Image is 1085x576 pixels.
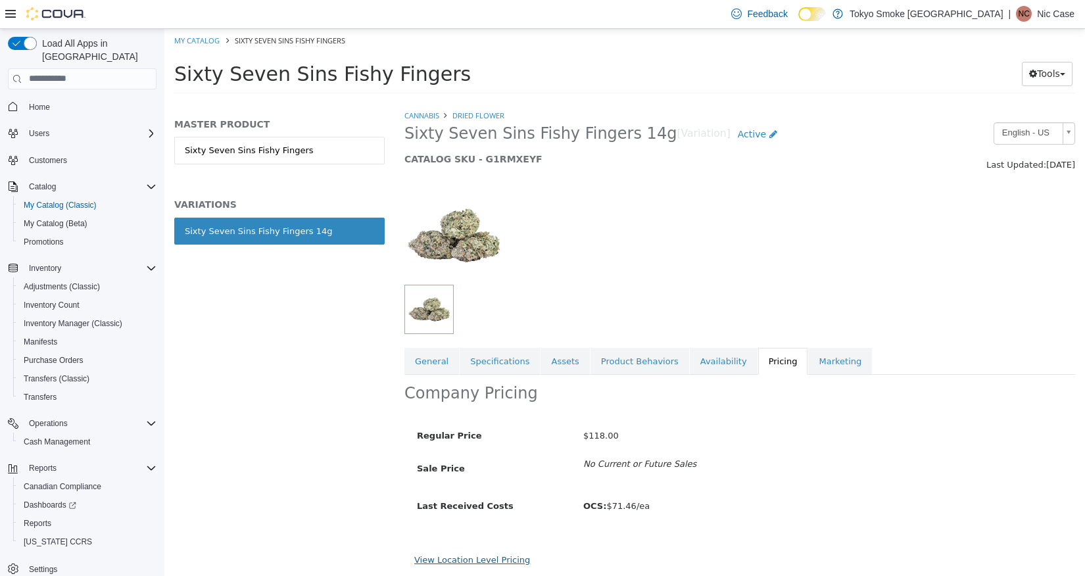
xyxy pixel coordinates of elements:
[13,351,162,370] button: Purchase Orders
[18,234,69,250] a: Promotions
[24,218,87,229] span: My Catalog (Beta)
[13,514,162,533] button: Reports
[29,418,68,429] span: Operations
[24,300,80,310] span: Inventory Count
[24,99,157,115] span: Home
[18,279,105,295] a: Adjustments (Classic)
[24,99,55,115] a: Home
[13,314,162,333] button: Inventory Manager (Classic)
[18,371,157,387] span: Transfers (Classic)
[10,7,55,16] a: My Catalog
[13,333,162,351] button: Manifests
[13,477,162,496] button: Canadian Compliance
[253,402,317,412] span: Regular Price
[24,281,100,292] span: Adjustments (Classic)
[13,196,162,214] button: My Catalog (Classic)
[24,179,157,195] span: Catalog
[18,216,93,231] a: My Catalog (Beta)
[29,155,67,166] span: Customers
[24,126,157,141] span: Users
[3,414,162,433] button: Operations
[830,94,893,114] span: English - US
[18,434,95,450] a: Cash Management
[3,259,162,277] button: Inventory
[376,319,425,347] a: Assets
[24,179,61,195] button: Catalog
[240,354,374,375] h2: Company Pricing
[13,496,162,514] a: Dashboards
[13,296,162,314] button: Inventory Count
[240,124,738,136] h5: CATALOG SKU - G1RMXEYF
[525,319,593,347] a: Availability
[29,128,49,139] span: Users
[24,237,64,247] span: Promotions
[24,416,73,431] button: Operations
[10,170,220,181] h5: VARIATIONS
[20,196,168,209] div: Sixty Seven Sins Fishy Fingers 14g
[18,197,102,213] a: My Catalog (Classic)
[1016,6,1032,22] div: Nic Case
[29,263,61,274] span: Inventory
[24,518,51,529] span: Reports
[18,316,128,331] a: Inventory Manager (Classic)
[24,373,89,384] span: Transfers (Classic)
[3,151,162,170] button: Customers
[18,197,157,213] span: My Catalog (Classic)
[18,371,95,387] a: Transfers (Classic)
[13,433,162,451] button: Cash Management
[13,533,162,551] button: [US_STATE] CCRS
[24,416,157,431] span: Operations
[18,316,157,331] span: Inventory Manager (Classic)
[13,277,162,296] button: Adjustments (Classic)
[18,216,157,231] span: My Catalog (Beta)
[18,279,157,295] span: Adjustments (Classic)
[24,500,76,510] span: Dashboards
[13,233,162,251] button: Promotions
[18,479,107,494] a: Canadian Compliance
[24,460,157,476] span: Reports
[419,402,454,412] span: $118.00
[3,178,162,196] button: Catalog
[822,131,882,141] span: Last Updated:
[573,100,602,110] span: Active
[24,260,66,276] button: Inventory
[419,430,532,440] i: No Current or Future Sales
[253,435,301,444] span: Sale Price
[3,97,162,116] button: Home
[594,319,644,347] a: Pricing
[18,334,62,350] a: Manifests
[857,33,908,57] button: Tools
[747,7,787,20] span: Feedback
[18,534,157,550] span: Washington CCRS
[24,481,101,492] span: Canadian Compliance
[850,6,1003,22] p: Tokyo Smoke [GEOGRAPHIC_DATA]
[18,334,157,350] span: Manifests
[18,234,157,250] span: Promotions
[24,355,84,366] span: Purchase Orders
[1009,6,1011,22] p: |
[882,131,911,141] span: [DATE]
[3,459,162,477] button: Reports
[13,214,162,233] button: My Catalog (Beta)
[18,297,157,313] span: Inventory Count
[726,1,792,27] a: Feedback
[240,319,295,347] a: General
[70,7,181,16] span: Sixty Seven Sins Fishy Fingers
[24,437,90,447] span: Cash Management
[10,108,220,135] a: Sixty Seven Sins Fishy Fingers
[18,297,85,313] a: Inventory Count
[240,95,512,115] span: Sixty Seven Sins Fishy Fingers 14g
[24,153,72,168] a: Customers
[1019,6,1030,22] span: NC
[13,388,162,406] button: Transfers
[10,34,306,57] span: Sixty Seven Sins Fishy Fingers
[426,319,525,347] a: Product Behaviors
[18,516,57,531] a: Reports
[512,100,566,110] small: [Variation]
[24,537,92,547] span: [US_STATE] CCRS
[24,318,122,329] span: Inventory Manager (Classic)
[10,89,220,101] h5: MASTER PRODUCT
[18,534,97,550] a: [US_STATE] CCRS
[29,564,57,575] span: Settings
[288,82,340,91] a: Dried Flower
